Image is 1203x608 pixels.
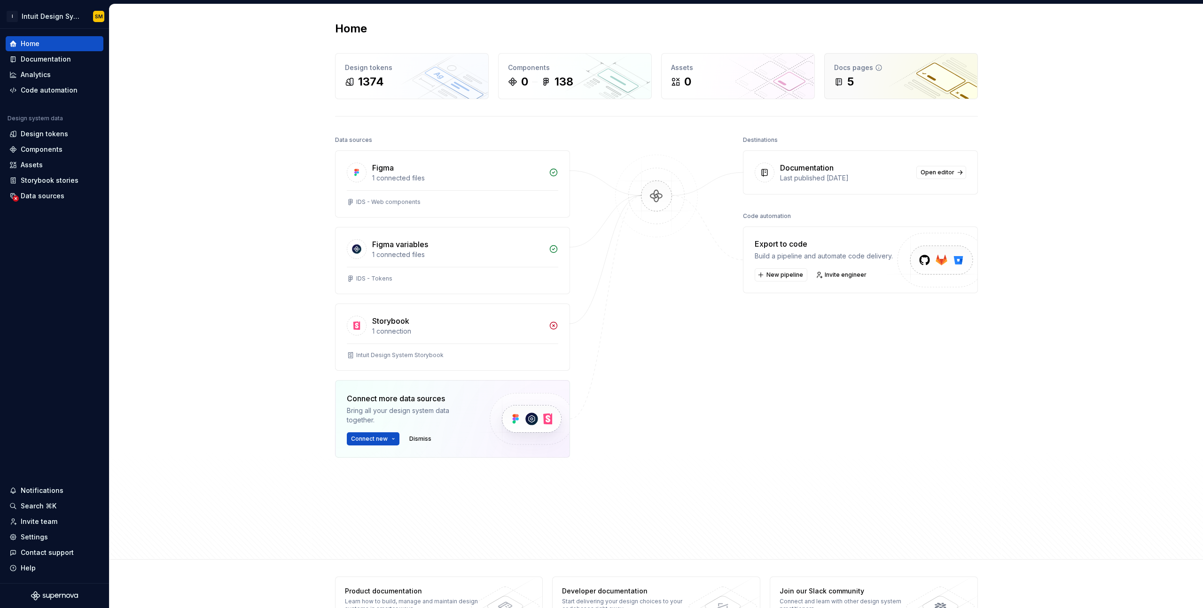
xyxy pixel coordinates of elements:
[345,63,479,72] div: Design tokens
[21,55,71,64] div: Documentation
[6,530,103,545] a: Settings
[6,483,103,498] button: Notifications
[743,133,778,147] div: Destinations
[335,53,489,99] a: Design tokens1374
[6,561,103,576] button: Help
[780,586,916,596] div: Join our Slack community
[847,74,854,89] div: 5
[21,501,56,511] div: Search ⌘K
[347,393,474,404] div: Connect more data sources
[21,548,74,557] div: Contact support
[780,173,911,183] div: Last published [DATE]
[356,351,444,359] div: Intuit Design System Storybook
[21,486,63,495] div: Notifications
[335,21,367,36] h2: Home
[372,327,543,336] div: 1 connection
[21,70,51,79] div: Analytics
[755,238,893,249] div: Export to code
[6,157,103,172] a: Assets
[372,162,394,173] div: Figma
[21,176,78,185] div: Storybook stories
[813,268,871,281] a: Invite engineer
[6,188,103,203] a: Data sources
[372,315,409,327] div: Storybook
[409,435,431,443] span: Dismiss
[661,53,815,99] a: Assets0
[21,532,48,542] div: Settings
[21,191,64,201] div: Data sources
[498,53,652,99] a: Components0138
[6,142,103,157] a: Components
[743,210,791,223] div: Code automation
[21,145,62,154] div: Components
[335,150,570,218] a: Figma1 connected filesIDS - Web components
[6,83,103,98] a: Code automation
[562,586,699,596] div: Developer documentation
[31,591,78,600] svg: Supernova Logo
[335,133,372,147] div: Data sources
[345,586,482,596] div: Product documentation
[834,63,968,72] div: Docs pages
[6,126,103,141] a: Design tokens
[6,499,103,514] button: Search ⌘K
[372,239,428,250] div: Figma variables
[372,173,543,183] div: 1 connected files
[671,63,805,72] div: Assets
[6,173,103,188] a: Storybook stories
[755,268,807,281] button: New pipeline
[22,12,82,21] div: Intuit Design System
[508,63,642,72] div: Components
[780,162,834,173] div: Documentation
[755,251,893,261] div: Build a pipeline and automate code delivery.
[21,86,78,95] div: Code automation
[684,74,691,89] div: 0
[921,169,954,176] span: Open editor
[6,36,103,51] a: Home
[7,11,18,22] div: I
[356,198,421,206] div: IDS - Web components
[6,514,103,529] a: Invite team
[6,545,103,560] button: Contact support
[347,432,399,445] button: Connect new
[21,129,68,139] div: Design tokens
[21,39,39,48] div: Home
[95,13,103,20] div: SM
[8,115,63,122] div: Design system data
[521,74,528,89] div: 0
[21,517,57,526] div: Invite team
[405,432,436,445] button: Dismiss
[6,52,103,67] a: Documentation
[347,406,474,425] div: Bring all your design system data together.
[825,271,867,279] span: Invite engineer
[372,250,543,259] div: 1 connected files
[21,160,43,170] div: Assets
[766,271,803,279] span: New pipeline
[358,74,384,89] div: 1374
[335,304,570,371] a: Storybook1 connectionIntuit Design System Storybook
[916,166,966,179] a: Open editor
[356,275,392,282] div: IDS - Tokens
[335,227,570,294] a: Figma variables1 connected filesIDS - Tokens
[21,563,36,573] div: Help
[824,53,978,99] a: Docs pages5
[2,6,107,26] button: IIntuit Design SystemSM
[555,74,573,89] div: 138
[351,435,388,443] span: Connect new
[6,67,103,82] a: Analytics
